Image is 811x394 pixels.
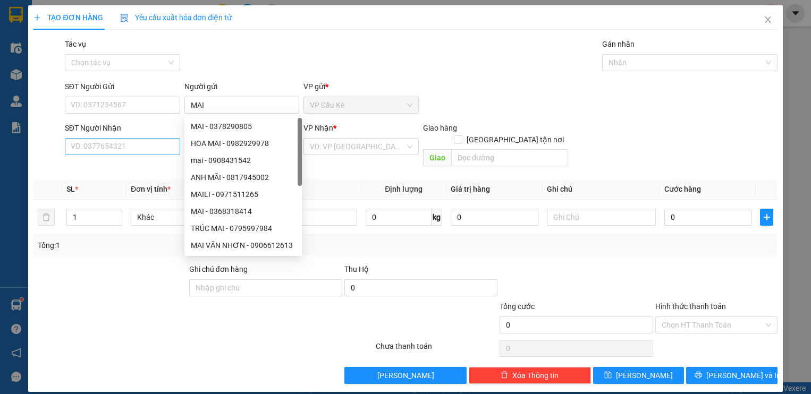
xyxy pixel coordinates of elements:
input: VD: Bàn, Ghế [248,209,357,226]
span: plus [33,14,41,21]
div: Người gửi [184,81,300,92]
div: VP gửi [303,81,419,92]
input: Ghi chú đơn hàng [189,279,342,296]
span: Giao [423,149,451,166]
span: [PERSON_NAME] [377,370,434,381]
label: Ghi chú đơn hàng [189,265,248,273]
span: TẠO ĐƠN HÀNG [33,13,103,22]
span: Giá trị hàng [451,185,490,193]
div: HOA MAI - 0982929978 [191,138,295,149]
span: 0911925554 - [4,57,78,67]
div: MAILI - 0971511265 [184,186,302,203]
span: [PERSON_NAME] và In [706,370,781,381]
span: Cước hàng [664,185,701,193]
span: Thu Hộ [344,265,369,273]
div: MAILI - 0971511265 [191,189,295,200]
div: mai - 0908431542 [191,155,295,166]
input: 0 [451,209,538,226]
button: [PERSON_NAME] [344,367,467,384]
span: VP Cầu Kè - [22,21,82,31]
div: MAI - 0378290805 [184,118,302,135]
div: MAI VĂN NHƠN - 0906612613 [191,239,295,251]
button: Close [753,5,783,35]
div: MAI VĂN NHƠN - 0906612613 [184,237,302,254]
div: TRÚC MAI - 0795997984 [184,220,302,237]
span: VP [PERSON_NAME] ([GEOGRAPHIC_DATA]) [4,36,107,56]
div: MAI - 0368318414 [191,205,295,217]
span: VP Cầu Kè [310,97,412,113]
span: YẾN [66,21,82,31]
span: FÊGA [57,57,78,67]
span: Yêu cầu xuất hóa đơn điện tử [120,13,232,22]
strong: BIÊN NHẬN GỬI HÀNG [36,6,123,16]
span: [PERSON_NAME] [616,370,673,381]
span: Khác [137,209,233,225]
th: Ghi chú [543,179,660,200]
label: Hình thức thanh toán [655,302,726,311]
span: Định lượng [385,185,423,193]
span: SL [66,185,75,193]
button: delete [38,209,55,226]
button: printer[PERSON_NAME] và In [686,367,777,384]
div: MAI - 0378290805 [191,121,295,132]
div: SĐT Người Gửi [65,81,180,92]
input: Ghi Chú [547,209,656,226]
div: Chưa thanh toán [375,340,499,359]
div: ANH MÃI - 0817945002 [184,169,302,186]
div: ANH MÃI - 0817945002 [191,172,295,183]
div: SĐT Người Nhận [65,122,180,134]
span: plus [761,213,772,221]
input: Dọc đường [451,149,568,166]
div: mai - 0908431542 [184,152,302,169]
span: Xóa Thông tin [512,370,559,381]
span: save [604,371,612,380]
span: printer [695,371,702,380]
label: Tác vụ [65,40,86,48]
span: Đơn vị tính [131,185,171,193]
span: Giao hàng [423,124,457,132]
span: delete [501,371,508,380]
span: kg [432,209,442,226]
span: VP Nhận [303,124,333,132]
span: Tổng cước [500,302,535,311]
div: TRÚC MAI - 0795997984 [191,222,295,234]
p: GỬI: [4,21,155,31]
div: HOA MAI - 0982929978 [184,135,302,152]
div: Tổng: 1 [38,239,314,251]
button: deleteXóa Thông tin [469,367,591,384]
span: close [764,15,772,24]
label: Gán nhãn [602,40,635,48]
img: icon [120,14,129,22]
div: MAI - 0368318414 [184,203,302,220]
span: [GEOGRAPHIC_DATA] tận nơi [462,134,568,145]
span: GIAO: [4,69,26,79]
button: save[PERSON_NAME] [593,367,684,384]
button: plus [760,209,773,226]
p: NHẬN: [4,36,155,56]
